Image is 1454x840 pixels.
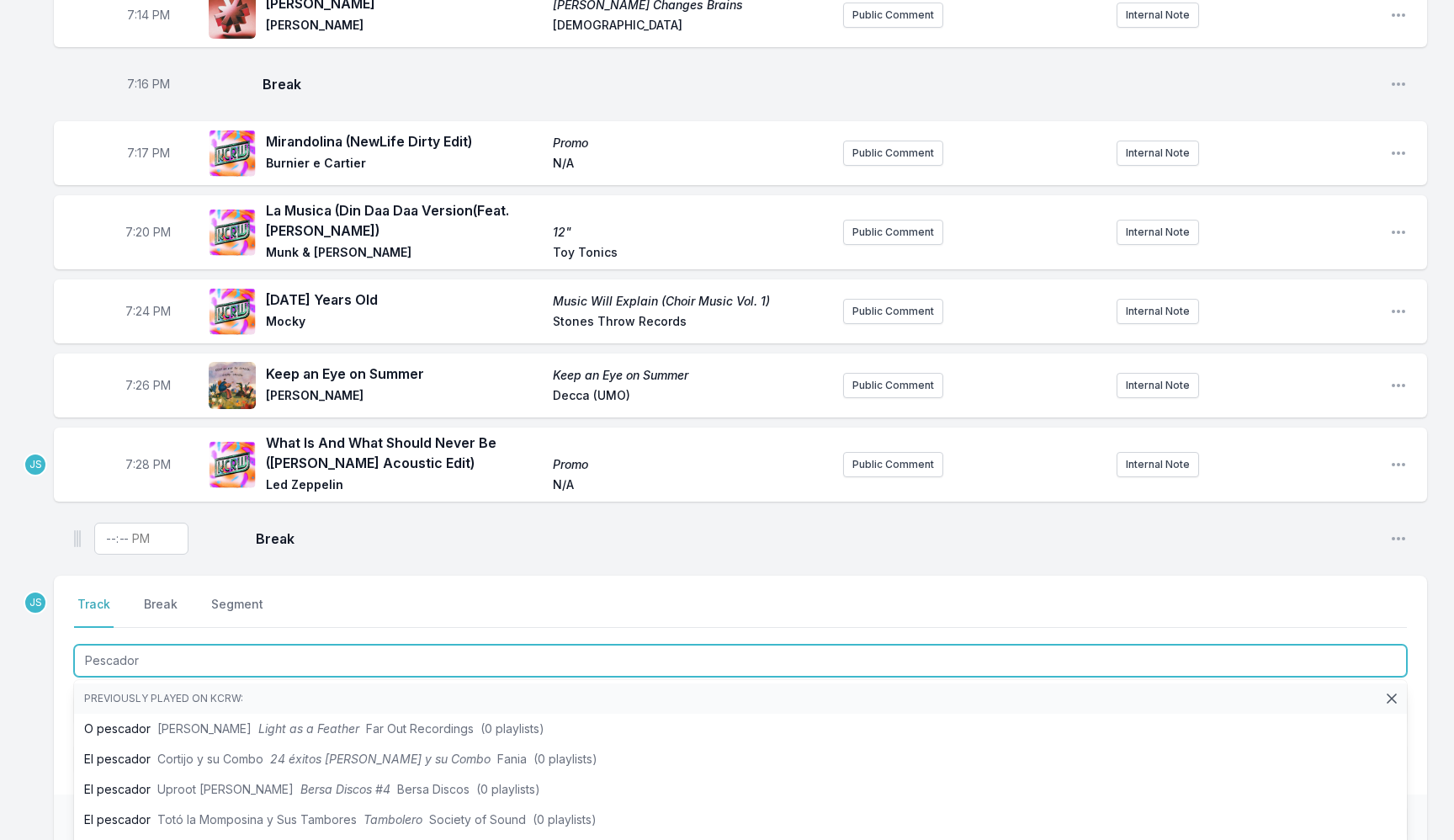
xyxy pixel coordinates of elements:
span: [PERSON_NAME] [157,721,252,736]
img: Keep an Eye on Summer [209,362,256,409]
button: Break [141,596,181,628]
span: Break [256,529,1377,549]
button: Internal Note [1117,3,1199,28]
input: Timestamp [94,523,188,555]
span: [PERSON_NAME] [266,17,543,37]
button: Open playlist item options [1390,76,1407,93]
span: Mirandolina (NewLife Dirty Edit) [266,131,543,152]
span: 12" [553,224,830,241]
button: Track [74,596,114,628]
img: Promo [209,441,256,488]
button: Internal Note [1117,141,1199,166]
span: Bersa Discos #4 [300,782,390,796]
span: (0 playlists) [533,812,597,827]
span: Led Zeppelin [266,476,543,497]
span: Light as a Feather [258,721,359,736]
span: Tambolero [363,812,422,827]
span: Toy Tonics [553,244,830,264]
button: Public Comment [843,3,943,28]
span: La Musica (Din Daa Daa Version (Feat. [PERSON_NAME]) [266,200,543,241]
span: Music Will Explain (Choir Music Vol. 1) [553,293,830,310]
button: Internal Note [1117,299,1199,324]
button: Internal Note [1117,452,1199,477]
span: [DATE] Years Old [266,290,543,310]
button: Public Comment [843,452,943,477]
button: Public Comment [843,299,943,324]
li: El pescador [74,744,1407,774]
span: Keep an Eye on Summer [553,367,830,384]
span: [DEMOGRAPHIC_DATA] [553,17,830,37]
span: 24 éxitos [PERSON_NAME] y su Combo [270,752,491,766]
button: Public Comment [843,220,943,245]
span: Cortijo y su Combo [157,752,263,766]
button: Internal Note [1117,220,1199,245]
span: Promo [553,456,830,473]
img: Music Will Explain (Choir Music Vol. 1) [209,288,256,335]
span: What Is And What Should Never Be ([PERSON_NAME] Acoustic Edit) [266,433,543,473]
button: Internal Note [1117,373,1199,398]
button: Open playlist item options [1390,145,1407,162]
span: Timestamp [125,377,171,394]
li: El pescador [74,805,1407,835]
span: Bersa Discos [397,782,470,796]
span: Fania [497,752,527,766]
input: Track Title [74,645,1407,677]
span: Timestamp [127,7,170,24]
button: Open playlist item options [1390,303,1407,320]
span: Mocky [266,313,543,333]
span: Burnier e Cartier [266,155,543,175]
span: Society of Sound [429,812,526,827]
span: Decca (UMO) [553,387,830,407]
button: Open playlist item options [1390,224,1407,241]
li: El pescador [74,774,1407,805]
button: Open playlist item options [1390,377,1407,394]
span: Timestamp [125,224,171,241]
span: Far Out Recordings [366,721,474,736]
button: Segment [208,596,267,628]
span: (0 playlists) [533,752,597,766]
li: O pescador [74,714,1407,744]
span: (0 playlists) [480,721,544,736]
span: Promo [553,135,830,152]
span: Keep an Eye on Summer [266,364,543,384]
span: Timestamp [125,303,171,320]
button: Public Comment [843,141,943,166]
img: 12" [209,209,256,256]
button: Public Comment [843,373,943,398]
button: Open playlist item options [1390,530,1407,547]
span: N/A [553,155,830,175]
span: (0 playlists) [476,782,540,796]
button: Open playlist item options [1390,456,1407,473]
li: Previously played on KCRW: [74,683,1407,714]
span: Timestamp [127,76,170,93]
span: Stones Throw Records [553,313,830,333]
img: Promo [209,130,256,177]
span: Timestamp [125,456,171,473]
button: Open playlist item options [1390,7,1407,24]
span: Break [263,74,1377,94]
span: Totó la Momposina y Sus Tambores [157,812,357,827]
img: Drag Handle [74,530,81,547]
span: Munk & [PERSON_NAME] [266,244,543,264]
span: Timestamp [127,145,170,162]
p: Jeremy Sole [24,591,47,614]
span: [PERSON_NAME] [266,387,543,407]
p: Jeremy Sole [24,453,47,476]
span: N/A [553,476,830,497]
span: Uproot [PERSON_NAME] [157,782,294,796]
